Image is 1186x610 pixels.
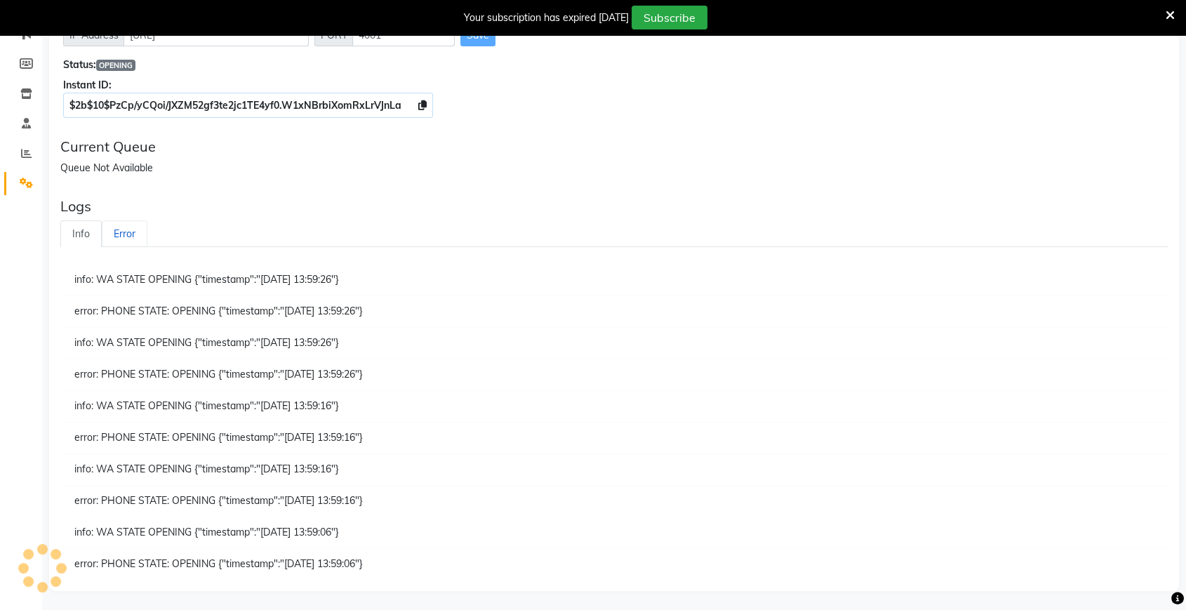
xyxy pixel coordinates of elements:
div: Instant ID: [63,78,1165,93]
a: Info [60,220,102,248]
div: error: PHONE STATE: OPENING {"timestamp":"[DATE] 13:59:16"} [60,485,1168,517]
div: error: PHONE STATE: OPENING {"timestamp":"[DATE] 13:59:26"} [60,296,1168,328]
button: Subscribe [632,6,707,29]
div: info: WA STATE OPENING {"timestamp":"[DATE] 13:59:26"} [60,327,1168,359]
span: IP Address [63,25,125,46]
div: info: WA STATE OPENING {"timestamp":"[DATE] 13:59:16"} [60,390,1168,423]
div: Current Queue [60,138,1168,155]
div: Logs [60,198,1168,215]
span: OPENING [96,60,135,71]
div: Status: [63,58,1165,72]
input: Sizing example input [124,25,309,46]
div: Queue Not Available [60,161,1168,175]
span: $2b$10$PzCp/yCQoi/JXZM52gf3te2jc1TE4yf0.W1xNBrbiXomRxLrVJnLa [69,99,401,112]
div: error: PHONE STATE: OPENING {"timestamp":"[DATE] 13:59:06"} [60,548,1168,580]
input: Sizing example input [352,25,455,46]
div: info: WA STATE OPENING {"timestamp":"[DATE] 13:59:26"} [60,264,1168,296]
div: Your subscription has expired [DATE] [464,11,629,25]
div: error: PHONE STATE: OPENING {"timestamp":"[DATE] 13:59:26"} [60,359,1168,391]
span: PORT [314,25,354,46]
div: error: PHONE STATE: OPENING {"timestamp":"[DATE] 13:59:16"} [60,422,1168,454]
div: info: WA STATE OPENING {"timestamp":"[DATE] 13:59:16"} [60,453,1168,486]
div: info: WA STATE OPENING {"timestamp":"[DATE] 13:59:06"} [60,517,1168,549]
a: Error [102,220,147,248]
